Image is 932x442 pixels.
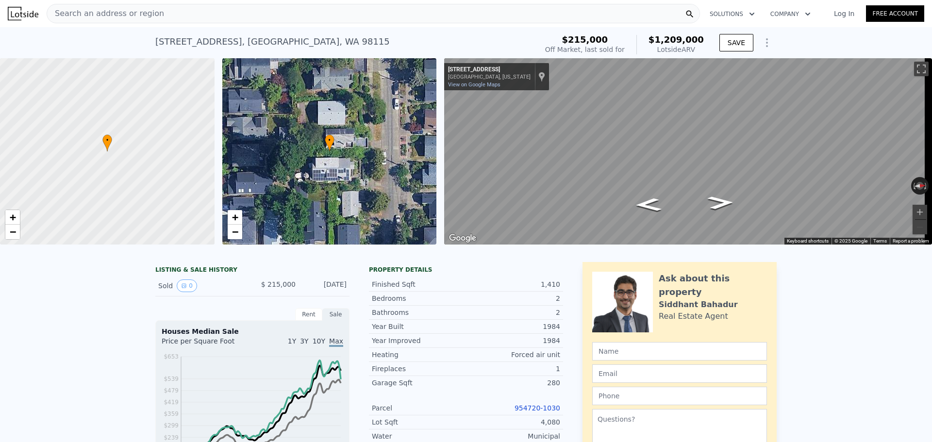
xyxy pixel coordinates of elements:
[466,294,560,303] div: 2
[102,136,112,145] span: •
[448,66,531,74] div: [STREET_ADDRESS]
[325,136,334,145] span: •
[515,404,560,412] a: 954720-1030
[164,353,179,360] tspan: $653
[162,336,252,352] div: Price per Square Foot
[444,58,932,245] div: Street View
[448,82,500,88] a: View on Google Maps
[447,232,479,245] a: Open this area in Google Maps (opens a new window)
[697,193,745,213] path: Go North, 19th Ave NE
[228,210,242,225] a: Zoom in
[372,322,466,331] div: Year Built
[329,337,343,347] span: Max
[787,238,829,245] button: Keyboard shortcuts
[155,266,349,276] div: LISTING & SALE HISTORY
[372,308,466,317] div: Bathrooms
[873,238,887,244] a: Terms (opens in new tab)
[372,364,466,374] div: Fireplaces
[757,33,777,52] button: Show Options
[659,299,738,311] div: Siddhant Bahadur
[322,308,349,321] div: Sale
[158,279,245,292] div: Sold
[261,280,296,288] span: $ 215,000
[164,434,179,441] tspan: $239
[164,387,179,394] tspan: $479
[466,350,560,360] div: Forced air unit
[372,431,466,441] div: Water
[372,336,466,345] div: Year Improved
[538,71,545,82] a: Show location on map
[649,45,704,54] div: Lotside ARV
[466,336,560,345] div: 1984
[177,279,197,292] button: View historical data
[649,34,704,45] span: $1,209,000
[372,378,466,388] div: Garage Sqft
[914,62,929,76] button: Toggle fullscreen view
[466,431,560,441] div: Municipal
[562,34,608,45] span: $215,000
[232,211,238,223] span: +
[659,272,767,299] div: Ask about this property
[624,195,672,214] path: Go South, 19th Ave NE
[47,8,164,19] span: Search an address or region
[300,337,308,345] span: 3Y
[466,417,560,427] div: 4,080
[911,181,929,190] button: Reset the view
[822,9,866,18] a: Log In
[5,210,20,225] a: Zoom in
[8,7,38,20] img: Lotside
[155,35,390,49] div: [STREET_ADDRESS] , [GEOGRAPHIC_DATA] , WA 98115
[466,279,560,289] div: 1,410
[592,364,767,383] input: Email
[466,308,560,317] div: 2
[10,211,16,223] span: +
[866,5,924,22] a: Free Account
[164,422,179,429] tspan: $299
[913,205,927,219] button: Zoom in
[447,232,479,245] img: Google
[545,45,625,54] div: Off Market, last sold for
[834,238,867,244] span: © 2025 Google
[444,58,932,245] div: Map
[372,350,466,360] div: Heating
[719,34,753,51] button: SAVE
[164,410,179,417] tspan: $359
[295,308,322,321] div: Rent
[372,403,466,413] div: Parcel
[466,322,560,331] div: 1984
[10,226,16,238] span: −
[924,177,929,195] button: Rotate clockwise
[911,177,916,195] button: Rotate counterclockwise
[592,342,767,360] input: Name
[763,5,818,23] button: Company
[164,376,179,382] tspan: $539
[325,134,334,151] div: •
[164,399,179,406] tspan: $419
[5,225,20,239] a: Zoom out
[232,226,238,238] span: −
[893,238,929,244] a: Report a problem
[372,417,466,427] div: Lot Sqft
[162,327,343,336] div: Houses Median Sale
[288,337,296,345] span: 1Y
[102,134,112,151] div: •
[448,74,531,80] div: [GEOGRAPHIC_DATA], [US_STATE]
[228,225,242,239] a: Zoom out
[313,337,325,345] span: 10Y
[372,279,466,289] div: Finished Sqft
[466,364,560,374] div: 1
[466,378,560,388] div: 280
[659,311,728,322] div: Real Estate Agent
[702,5,763,23] button: Solutions
[303,279,347,292] div: [DATE]
[913,220,927,234] button: Zoom out
[369,266,563,274] div: Property details
[372,294,466,303] div: Bedrooms
[592,387,767,405] input: Phone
